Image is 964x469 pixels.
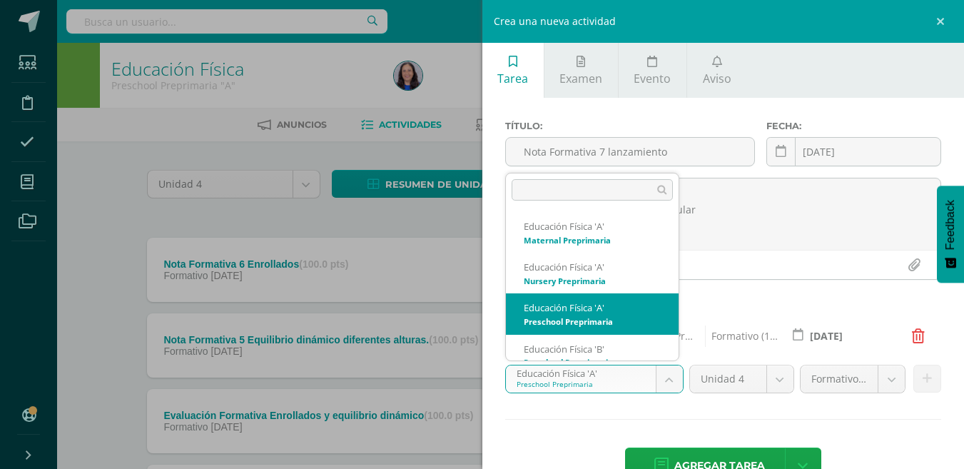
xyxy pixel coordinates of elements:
[524,343,661,355] div: Educación Física 'B'
[524,318,661,326] div: Preschool Preprimaria
[524,302,661,314] div: Educación Física 'A'
[524,358,661,366] div: Preschool Preprimaria
[524,261,661,273] div: Educación Física 'A'
[524,236,661,244] div: Maternal Preprimaria
[524,277,661,285] div: Nursery Preprimaria
[524,221,661,233] div: Educación Física 'A'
